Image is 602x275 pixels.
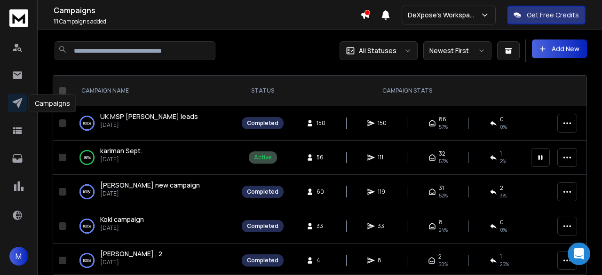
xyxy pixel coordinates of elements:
span: 150 [317,119,326,127]
p: [DATE] [100,259,162,266]
span: 0 [500,219,504,226]
span: 57 % [439,123,448,131]
div: Completed [247,119,278,127]
td: 100%Koki campaign[DATE] [70,209,236,244]
td: 100%[PERSON_NAME] new campaign[DATE] [70,175,236,209]
span: 0 % [500,226,507,234]
span: 50 % [438,260,448,268]
div: Open Intercom Messenger [568,243,590,265]
span: 2 [500,184,503,192]
span: 24 % [439,226,448,234]
h1: Campaigns [54,5,360,16]
button: Get Free Credits [507,6,586,24]
a: [PERSON_NAME] , 2 [100,249,162,259]
p: 100 % [83,256,91,265]
th: CAMPAIGN NAME [70,76,236,106]
td: 100%UK MSP [PERSON_NAME] leads[DATE] [70,106,236,141]
p: [DATE] [100,121,198,129]
p: Campaigns added [54,18,360,25]
span: 119 [378,188,387,196]
button: Newest First [423,41,491,60]
div: Completed [247,222,278,230]
button: M [9,247,28,266]
p: 100 % [83,187,91,196]
div: Completed [247,188,278,196]
div: Campaigns [29,94,76,112]
th: CAMPAIGN STATS [289,76,525,106]
button: Add New [532,39,587,58]
span: 8 [439,219,443,226]
span: 86 [439,116,446,123]
span: [PERSON_NAME] , 2 [100,249,162,258]
span: 0 [500,116,504,123]
span: 1 [500,253,502,260]
p: [DATE] [100,156,142,163]
span: 33 [378,222,387,230]
p: Get Free Credits [527,10,579,20]
span: 57 % [439,157,448,165]
span: 3 % [500,192,507,199]
span: 11 [54,17,58,25]
p: DeXpose's Workspace [408,10,480,20]
span: 4 [317,257,326,264]
span: 60 [317,188,326,196]
p: [DATE] [100,224,144,232]
p: [DATE] [100,190,200,197]
span: 32 [439,150,445,157]
span: 0 % [500,123,507,131]
span: 150 [378,119,387,127]
div: Completed [247,257,278,264]
a: kariman Sept. [100,146,142,156]
span: 52 % [439,192,448,199]
a: [PERSON_NAME] new campaign [100,181,200,190]
a: Koki campaign [100,215,144,224]
span: 56 [317,154,326,161]
span: 2 [438,253,442,260]
span: 8 [378,257,387,264]
td: 98%kariman Sept.[DATE] [70,141,236,175]
p: All Statuses [359,46,396,55]
span: 31 [439,184,444,192]
span: 33 [317,222,326,230]
th: STATUS [236,76,289,106]
span: 25 % [500,260,509,268]
span: 2 % [500,157,506,165]
img: logo [9,9,28,27]
div: Active [254,154,272,161]
p: 98 % [84,153,91,162]
p: 100 % [83,221,91,231]
span: 111 [378,154,387,161]
span: kariman Sept. [100,146,142,155]
span: 1 [500,150,502,157]
a: UK MSP [PERSON_NAME] leads [100,112,198,121]
p: 100 % [83,118,91,128]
